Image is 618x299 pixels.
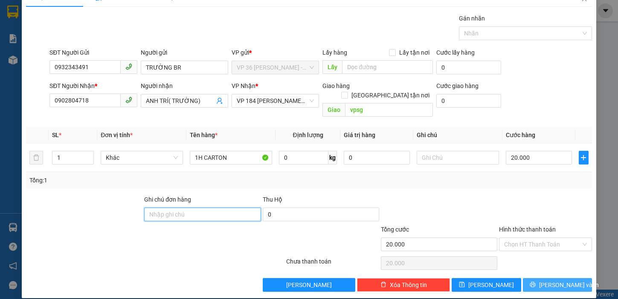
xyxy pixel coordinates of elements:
[52,132,59,138] span: SL
[342,60,433,74] input: Dọc đường
[436,61,501,74] input: Cước lấy hàng
[101,132,133,138] span: Đơn vị tính
[263,196,282,203] span: Thu Hộ
[396,48,433,57] span: Lấy tận nơi
[237,94,314,107] span: VP 184 Nguyễn Văn Trỗi - HCM
[125,63,132,70] span: phone
[286,280,332,290] span: [PERSON_NAME]
[539,280,599,290] span: [PERSON_NAME] và In
[579,151,589,164] button: plus
[322,103,345,117] span: Giao
[459,281,465,288] span: save
[348,91,433,100] span: [GEOGRAPHIC_DATA] tận nơi
[49,48,137,57] div: SĐT Người Gửi
[523,278,592,292] button: printer[PERSON_NAME] và In
[106,151,178,164] span: Khác
[381,226,409,233] span: Tổng cước
[459,15,485,22] label: Gán nhãn
[190,132,218,138] span: Tên hàng
[436,94,501,108] input: Cước giao hàng
[29,151,43,164] button: delete
[144,208,261,221] input: Ghi chú đơn hàng
[322,60,342,74] span: Lấy
[285,257,380,272] div: Chưa thanh toán
[344,132,375,138] span: Giá trị hàng
[344,151,410,164] input: 0
[328,151,337,164] span: kg
[380,281,386,288] span: delete
[263,278,356,292] button: [PERSON_NAME]
[436,49,475,56] label: Cước lấy hàng
[452,278,521,292] button: save[PERSON_NAME]
[530,281,536,288] span: printer
[29,176,239,185] div: Tổng: 1
[413,127,502,144] th: Ghi chú
[506,132,535,138] span: Cước hàng
[499,226,556,233] label: Hình thức thanh toán
[579,154,589,161] span: plus
[468,280,514,290] span: [PERSON_NAME]
[141,48,228,57] div: Người gửi
[237,61,314,74] span: VP 36 Lê Thành Duy - Bà Rịa
[125,97,132,103] span: phone
[144,196,191,203] label: Ghi chú đơn hàng
[345,103,433,117] input: Dọc đường
[322,49,347,56] span: Lấy hàng
[390,280,427,290] span: Xóa Thông tin
[190,151,272,164] input: VD: Bàn, Ghế
[49,81,137,91] div: SĐT Người Nhận
[436,82,479,89] label: Cước giao hàng
[216,97,223,104] span: user-add
[417,151,499,164] input: Ghi Chú
[357,278,450,292] button: deleteXóa Thông tin
[232,48,319,57] div: VP gửi
[293,132,323,138] span: Định lượng
[322,82,350,89] span: Giao hàng
[232,82,255,89] span: VP Nhận
[141,81,228,91] div: Người nhận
